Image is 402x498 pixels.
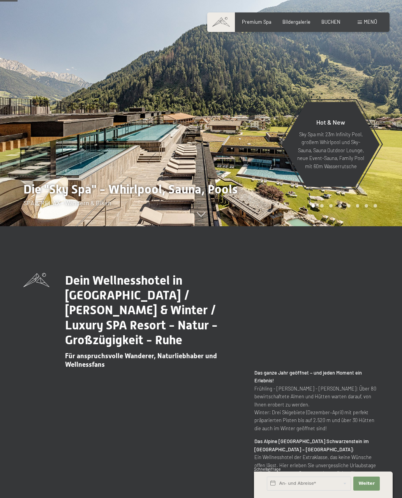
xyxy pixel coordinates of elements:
button: Weiter [353,477,380,491]
p: Sky Spa mit 23m Infinity Pool, großem Whirlpool und Sky-Sauna, Sauna Outdoor Lounge, neue Event-S... [297,130,365,170]
div: Carousel Page 4 [338,204,342,208]
span: Dein Wellnesshotel in [GEOGRAPHIC_DATA] / [PERSON_NAME] & Winter / Luxury SPA Resort - Natur - Gr... [65,273,218,348]
div: Carousel Page 8 [374,204,377,208]
div: Carousel Page 6 [356,204,360,208]
div: Carousel Page 2 [320,204,324,208]
div: Carousel Page 1 (Current Slide) [312,204,315,208]
a: BUCHEN [321,19,340,25]
span: Menü [364,19,377,25]
span: Schnellanfrage [254,467,281,472]
strong: Das ganze Jahr geöffnet – und jeden Moment ein Erlebnis! [254,370,362,384]
div: Carousel Page 5 [347,204,351,208]
span: Weiter [358,480,375,487]
strong: Das Alpine [GEOGRAPHIC_DATA] Schwarzenstein im [GEOGRAPHIC_DATA] – [GEOGRAPHIC_DATA]: [254,438,369,452]
div: Carousel Pagination [309,204,377,208]
div: Carousel Page 7 [365,204,368,208]
div: Carousel Page 3 [329,204,333,208]
p: Frühling - [PERSON_NAME] - [PERSON_NAME]: Über 80 bewirtschaftete Almen und Hütten warten darauf,... [254,369,379,433]
span: Hot & New [316,118,345,126]
a: Premium Spa [242,19,272,25]
a: Hot & New Sky Spa mit 23m Infinity Pool, großem Whirlpool und Sky-Sauna, Sauna Outdoor Lounge, ne... [281,102,380,187]
span: Für anspruchsvolle Wanderer, Naturliebhaber und Wellnessfans [65,352,217,368]
a: Bildergalerie [282,19,310,25]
